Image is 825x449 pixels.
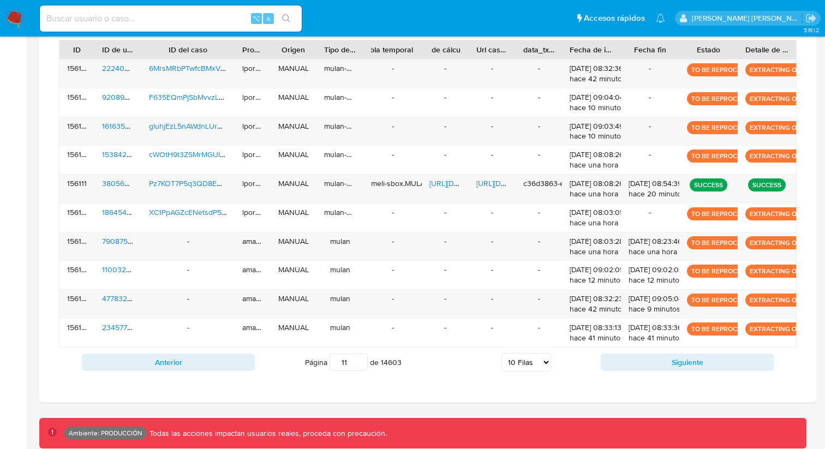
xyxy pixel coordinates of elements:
[584,13,645,24] span: Accesos rápidos
[40,11,302,26] input: Buscar usuario o caso...
[147,428,387,439] p: Todas las acciones impactan usuarios reales, proceda con precaución.
[804,26,820,34] span: 3.161.2
[275,11,297,26] button: search-icon
[656,14,665,23] a: Notificaciones
[252,13,260,23] span: ⌥
[692,13,802,23] p: edwin.alonso@mercadolibre.com.co
[805,13,817,24] a: Salir
[267,13,270,23] span: s
[69,431,142,435] p: Ambiente: PRODUCCIÓN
